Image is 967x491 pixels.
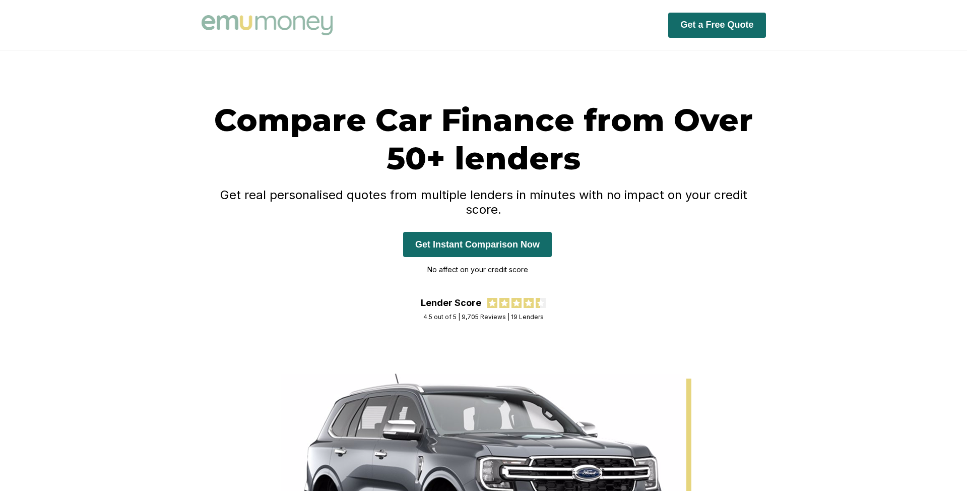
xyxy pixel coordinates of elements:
button: Get Instant Comparison Now [403,232,552,257]
div: 4.5 out of 5 | 9,705 Reviews | 19 Lenders [423,313,544,321]
p: No affect on your credit score [403,262,552,277]
img: Emu Money logo [202,15,333,35]
a: Get a Free Quote [668,19,765,30]
h1: Compare Car Finance from Over 50+ lenders [202,101,766,177]
img: review star [536,298,546,308]
h4: Get real personalised quotes from multiple lenders in minutes with no impact on your credit score. [202,188,766,217]
img: review star [499,298,509,308]
img: review star [524,298,534,308]
img: review star [511,298,522,308]
div: Lender Score [421,297,481,308]
a: Get Instant Comparison Now [403,239,552,250]
button: Get a Free Quote [668,13,765,38]
img: review star [487,298,497,308]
